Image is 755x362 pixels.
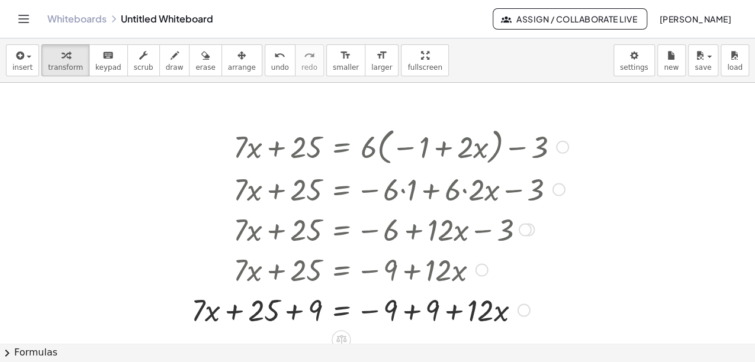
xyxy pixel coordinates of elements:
[12,63,33,72] span: insert
[401,44,448,76] button: fullscreen
[47,13,107,25] a: Whiteboards
[371,63,392,72] span: larger
[301,63,317,72] span: redo
[6,44,39,76] button: insert
[265,44,295,76] button: undoundo
[127,44,160,76] button: scrub
[407,63,442,72] span: fullscreen
[503,14,637,24] span: Assign / Collaborate Live
[14,9,33,28] button: Toggle navigation
[326,44,365,76] button: format_sizesmaller
[365,44,399,76] button: format_sizelarger
[228,63,256,72] span: arrange
[659,14,731,24] span: [PERSON_NAME]
[664,63,679,72] span: new
[340,49,351,63] i: format_size
[195,63,215,72] span: erase
[189,44,221,76] button: erase
[304,49,315,63] i: redo
[727,63,743,72] span: load
[95,63,121,72] span: keypad
[41,44,89,76] button: transform
[89,44,128,76] button: keyboardkeypad
[333,63,359,72] span: smaller
[166,63,184,72] span: draw
[221,44,262,76] button: arrange
[650,8,741,30] button: [PERSON_NAME]
[48,63,83,72] span: transform
[134,63,153,72] span: scrub
[274,49,285,63] i: undo
[620,63,648,72] span: settings
[688,44,718,76] button: save
[159,44,190,76] button: draw
[695,63,711,72] span: save
[376,49,387,63] i: format_size
[271,63,289,72] span: undo
[102,49,114,63] i: keyboard
[721,44,749,76] button: load
[613,44,655,76] button: settings
[332,330,351,349] div: Apply the same math to both sides of the equation
[493,8,647,30] button: Assign / Collaborate Live
[657,44,686,76] button: new
[295,44,324,76] button: redoredo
